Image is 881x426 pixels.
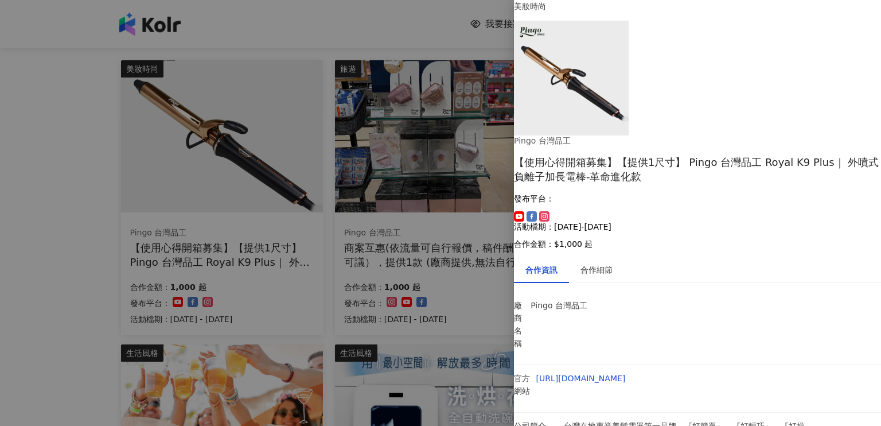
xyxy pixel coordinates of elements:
[514,372,531,397] p: 官方網站
[514,222,881,231] p: 活動檔期：[DATE]-[DATE]
[514,239,881,249] p: 合作金額： $1,000 起
[531,299,609,312] p: Pingo 台灣品工
[514,135,697,147] div: Pingo 台灣品工
[525,264,558,276] div: 合作資訊
[514,155,881,184] div: 【使用心得開箱募集】【提供1尺寸】 Pingo 台灣品工 Royal K9 Plus｜ 外噴式負離子加長電棒-革命進化款
[580,264,613,276] div: 合作細節
[536,374,626,383] a: [URL][DOMAIN_NAME]
[514,21,629,135] img: Pingo 台灣品工 Royal K9 Plus｜ 外噴式負離子加長電棒-革命進化款
[514,194,881,203] p: 發布平台：
[514,299,525,350] p: 廠商名稱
